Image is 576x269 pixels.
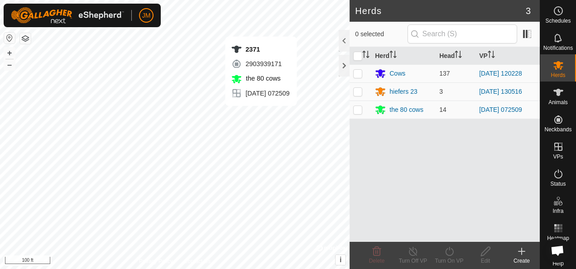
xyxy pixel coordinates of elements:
span: Neckbands [544,127,571,132]
span: Heatmap [547,235,569,241]
button: Map Layers [20,33,31,44]
div: Edit [467,257,504,265]
button: i [336,255,346,265]
span: Notifications [543,45,573,51]
a: Contact Us [184,257,211,265]
p-sorticon: Activate to sort [455,52,462,59]
th: Head [436,47,475,65]
span: Schedules [545,18,571,24]
span: the 80 cows [244,75,281,82]
span: 0 selected [355,29,407,39]
span: i [340,256,341,264]
span: VPs [553,154,563,159]
div: Create [504,257,540,265]
span: 3 [526,4,531,18]
a: Privacy Policy [139,257,173,265]
div: hiefers 23 [389,87,417,96]
button: Reset Map [4,33,15,43]
span: Herds [551,72,565,78]
span: Status [550,181,566,187]
span: 14 [439,106,446,113]
th: Herd [371,47,436,65]
span: JM [142,11,151,20]
button: – [4,59,15,70]
p-sorticon: Activate to sort [389,52,397,59]
a: Open chat [545,238,570,263]
div: Turn On VP [431,257,467,265]
a: [DATE] 072509 [479,106,522,113]
button: + [4,48,15,58]
div: [DATE] 072509 [231,88,289,99]
input: Search (S) [408,24,517,43]
div: the 80 cows [389,105,423,115]
th: VP [475,47,540,65]
p-sorticon: Activate to sort [488,52,495,59]
div: Cows [389,69,405,78]
span: 137 [439,70,450,77]
span: Infra [552,208,563,214]
p-sorticon: Activate to sort [362,52,370,59]
div: 2371 [231,44,289,55]
div: 2903939171 [231,58,289,69]
div: Turn Off VP [395,257,431,265]
h2: Herds [355,5,526,16]
span: Help [552,261,564,266]
span: Animals [548,100,568,105]
span: 3 [439,88,443,95]
a: [DATE] 130516 [479,88,522,95]
img: Gallagher Logo [11,7,124,24]
span: Delete [369,258,385,264]
a: [DATE] 120228 [479,70,522,77]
